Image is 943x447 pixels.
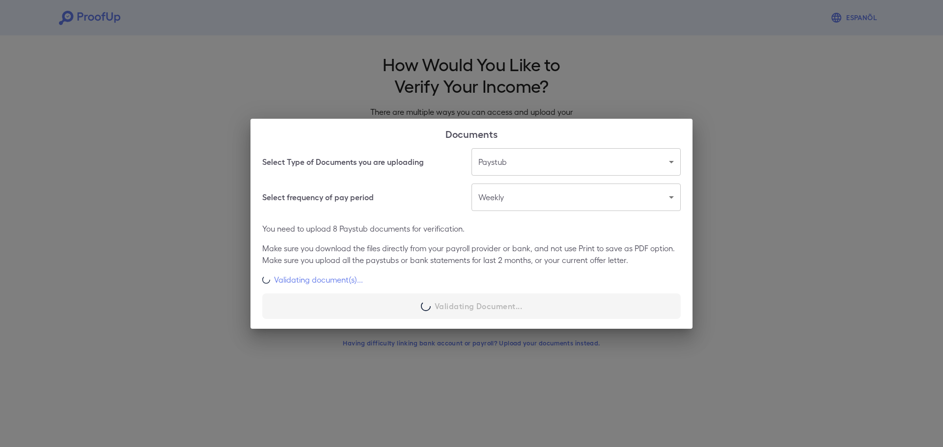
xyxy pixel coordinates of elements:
h6: Select frequency of pay period [262,191,374,203]
div: Paystub [471,148,681,176]
h2: Documents [250,119,693,148]
p: Validating document(s)... [274,274,363,286]
div: Weekly [471,184,681,211]
p: You need to upload 8 Paystub documents for verification. [262,223,681,235]
p: Make sure you download the files directly from your payroll provider or bank, and not use Print t... [262,242,681,266]
h6: Select Type of Documents you are uploading [262,156,424,168]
